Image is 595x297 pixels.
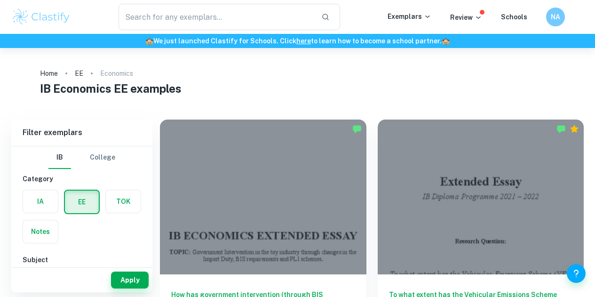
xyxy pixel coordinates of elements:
button: IA [23,190,58,213]
div: Premium [570,124,579,134]
button: Help and Feedback [567,264,586,283]
h6: Filter exemplars [11,120,152,146]
h6: Subject [23,255,141,265]
a: here [296,37,311,45]
img: Marked [352,124,362,134]
a: EE [75,67,83,80]
a: Home [40,67,58,80]
button: TOK [106,190,141,213]
button: College [90,146,115,169]
button: Notes [23,220,58,243]
h6: Category [23,174,141,184]
span: 🏫 [442,37,450,45]
button: NA [546,8,565,26]
button: Apply [111,272,149,289]
a: Schools [501,13,527,21]
h6: We just launched Clastify for Schools. Click to learn how to become a school partner. [2,36,593,46]
img: Marked [556,124,566,134]
span: 🏫 [145,37,153,45]
p: Review [450,12,482,23]
button: EE [65,191,99,213]
h6: NA [550,12,561,22]
button: IB [48,146,71,169]
input: Search for any exemplars... [119,4,314,30]
img: Clastify logo [11,8,71,26]
p: Exemplars [388,11,431,22]
p: Economics [100,68,133,79]
h1: IB Economics EE examples [40,80,555,97]
div: Filter type choice [48,146,115,169]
